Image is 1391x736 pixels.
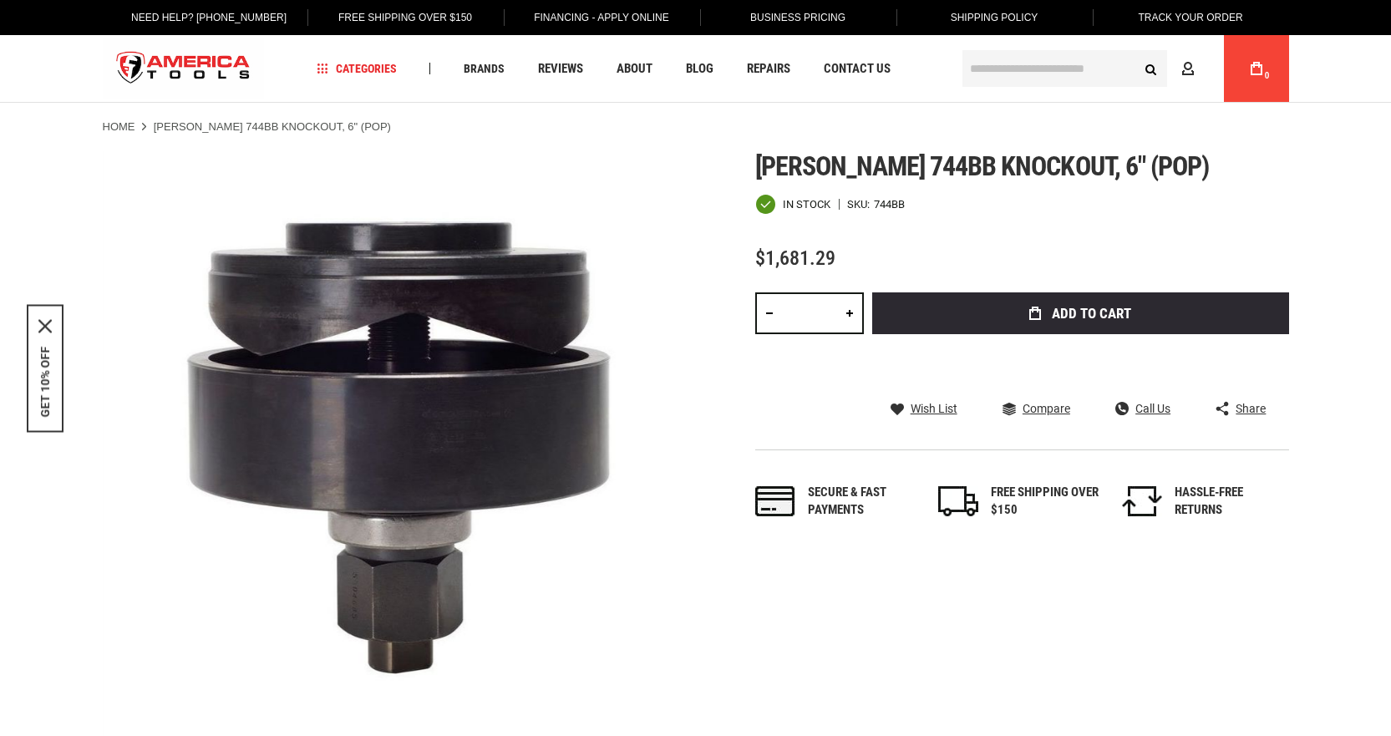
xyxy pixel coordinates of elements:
a: Wish List [891,401,957,416]
img: shipping [938,486,978,516]
button: Search [1135,53,1167,84]
span: Wish List [911,403,957,414]
a: Categories [309,58,404,80]
span: About [617,63,652,75]
button: Add to Cart [872,292,1289,334]
span: $1,681.29 [755,246,835,270]
span: Add to Cart [1052,307,1131,321]
span: Categories [317,63,397,74]
strong: SKU [847,199,874,210]
a: 0 [1241,35,1272,102]
a: Home [103,119,135,135]
a: Blog [678,58,721,80]
span: Repairs [747,63,790,75]
span: Shipping Policy [951,12,1038,23]
span: Blog [686,63,713,75]
a: Brands [456,58,512,80]
div: 744BB [874,199,905,210]
a: Repairs [739,58,798,80]
img: America Tools [103,38,265,100]
a: Compare [1003,401,1070,416]
span: Contact Us [824,63,891,75]
div: FREE SHIPPING OVER $150 [991,484,1099,520]
span: Reviews [538,63,583,75]
a: Reviews [531,58,591,80]
div: Secure & fast payments [808,484,916,520]
img: payments [755,486,795,516]
span: Compare [1023,403,1070,414]
a: store logo [103,38,265,100]
iframe: LiveChat chat widget [1064,140,1391,736]
strong: [PERSON_NAME] 744BB KNOCKOUT, 6" (POP) [154,120,391,133]
div: Availability [755,194,830,215]
span: [PERSON_NAME] 744bb knockout, 6" (pop) [755,150,1210,182]
span: 0 [1265,71,1270,80]
a: About [609,58,660,80]
a: Contact Us [816,58,898,80]
span: In stock [783,199,830,210]
span: Brands [464,63,505,74]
